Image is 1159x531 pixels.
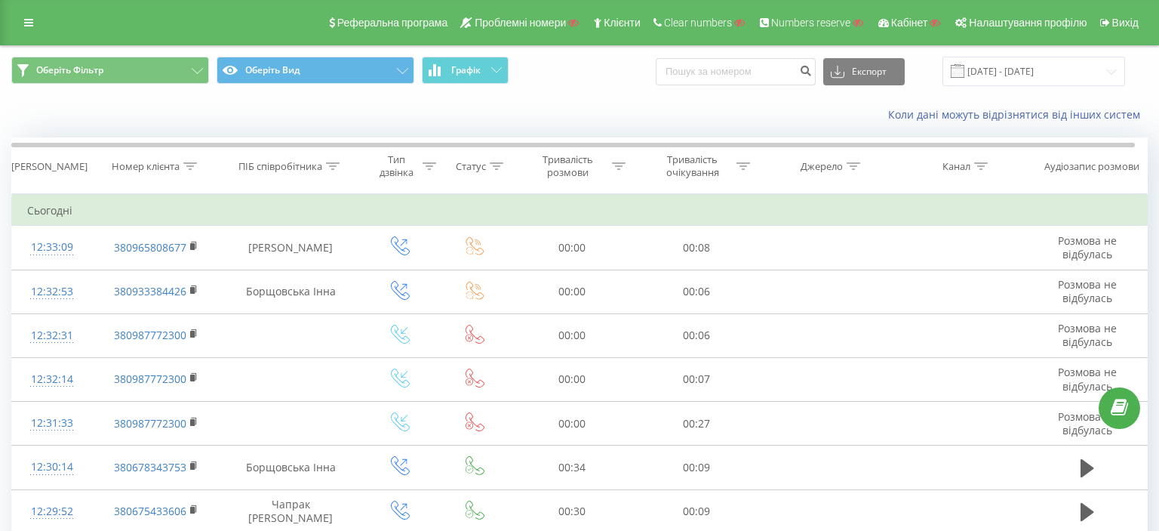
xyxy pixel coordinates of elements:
[1112,17,1139,29] span: Вихід
[114,504,186,518] a: 380675433606
[634,446,758,489] td: 00:09
[1058,233,1117,261] span: Розмова не відбулась
[221,226,361,270] td: [PERSON_NAME]
[422,57,509,84] button: Графік
[112,160,180,173] div: Номер клієнта
[36,64,103,76] span: Оберіть Фільтр
[27,365,76,394] div: 12:32:14
[509,270,634,313] td: 00:00
[114,372,186,386] a: 380987772300
[1058,321,1117,349] span: Розмова не відбулась
[456,160,486,173] div: Статус
[634,357,758,401] td: 00:07
[27,321,76,350] div: 12:32:31
[656,58,816,85] input: Пошук за номером
[475,17,566,29] span: Проблемні номери
[634,402,758,446] td: 00:27
[509,313,634,357] td: 00:00
[27,409,76,438] div: 12:31:33
[1044,160,1139,173] div: Аудіозапис розмови
[11,57,209,84] button: Оберіть Фільтр
[221,446,361,489] td: Борщовська Інна
[509,402,634,446] td: 00:00
[509,357,634,401] td: 00:00
[652,153,733,179] div: Тривалість очікування
[1058,277,1117,305] span: Розмова не відбулась
[771,17,850,29] span: Numbers reserve
[27,233,76,262] div: 12:33:09
[664,17,732,29] span: Clear numbers
[969,17,1087,29] span: Налаштування профілю
[634,313,758,357] td: 00:06
[634,226,758,270] td: 00:08
[801,160,843,173] div: Джерело
[509,226,634,270] td: 00:00
[891,17,928,29] span: Кабінет
[11,160,88,173] div: [PERSON_NAME]
[451,65,481,76] span: Графік
[604,17,641,29] span: Клієнти
[1058,365,1117,393] span: Розмова не відбулась
[888,107,1148,122] a: Коли дані можуть відрізнятися вiд інших систем
[12,196,1148,226] td: Сьогодні
[114,328,186,342] a: 380987772300
[823,58,905,85] button: Експорт
[634,270,758,313] td: 00:06
[238,160,322,173] div: ПІБ співробітника
[527,153,608,179] div: Тривалість розмови
[27,452,76,482] div: 12:30:14
[1058,409,1117,437] span: Розмова не відбулась
[217,57,414,84] button: Оберіть Вид
[27,277,76,307] div: 12:32:53
[509,446,634,489] td: 00:34
[221,270,361,313] td: Борщовська Інна
[114,416,186,431] a: 380987772300
[942,160,970,173] div: Канал
[114,460,186,474] a: 380678343753
[114,240,186,255] a: 380965808677
[27,497,76,526] div: 12:29:52
[374,153,419,179] div: Тип дзвінка
[114,284,186,298] a: 380933384426
[337,17,448,29] span: Реферальна програма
